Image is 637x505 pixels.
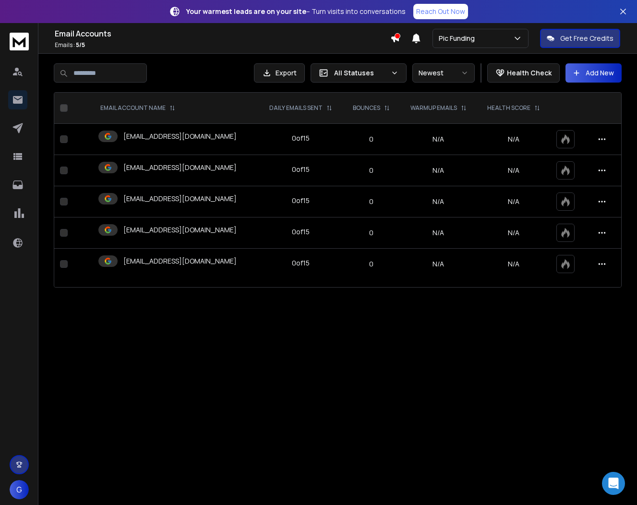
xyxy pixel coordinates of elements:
[412,63,475,83] button: Newest
[487,63,560,83] button: Health Check
[292,196,310,205] div: 0 of 15
[123,225,237,235] p: [EMAIL_ADDRESS][DOMAIN_NAME]
[487,104,530,112] p: HEALTH SCORE
[483,134,545,144] p: N/A
[292,165,310,174] div: 0 of 15
[483,228,545,238] p: N/A
[55,41,390,49] p: Emails :
[349,197,394,206] p: 0
[410,104,457,112] p: WARMUP EMAILS
[186,7,406,16] p: – Turn visits into conversations
[400,186,477,217] td: N/A
[540,29,620,48] button: Get Free Credits
[292,227,310,237] div: 0 of 15
[100,104,175,112] div: EMAIL ACCOUNT NAME
[10,480,29,499] button: G
[334,68,387,78] p: All Statuses
[76,41,85,49] span: 5 / 5
[123,132,237,141] p: [EMAIL_ADDRESS][DOMAIN_NAME]
[123,256,237,266] p: [EMAIL_ADDRESS][DOMAIN_NAME]
[254,63,305,83] button: Export
[565,63,622,83] button: Add New
[55,28,390,39] h1: Email Accounts
[349,166,394,175] p: 0
[123,163,237,172] p: [EMAIL_ADDRESS][DOMAIN_NAME]
[292,133,310,143] div: 0 of 15
[123,194,237,204] p: [EMAIL_ADDRESS][DOMAIN_NAME]
[349,134,394,144] p: 0
[560,34,613,43] p: Get Free Credits
[400,217,477,249] td: N/A
[413,4,468,19] a: Reach Out Now
[349,259,394,269] p: 0
[349,228,394,238] p: 0
[483,259,545,269] p: N/A
[353,104,380,112] p: BOUNCES
[602,472,625,495] div: Open Intercom Messenger
[10,33,29,50] img: logo
[292,258,310,268] div: 0 of 15
[186,7,306,16] strong: Your warmest leads are on your site
[400,155,477,186] td: N/A
[400,124,477,155] td: N/A
[483,166,545,175] p: N/A
[269,104,323,112] p: DAILY EMAILS SENT
[400,249,477,280] td: N/A
[507,68,552,78] p: Health Check
[439,34,479,43] p: Pic Funding
[416,7,465,16] p: Reach Out Now
[483,197,545,206] p: N/A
